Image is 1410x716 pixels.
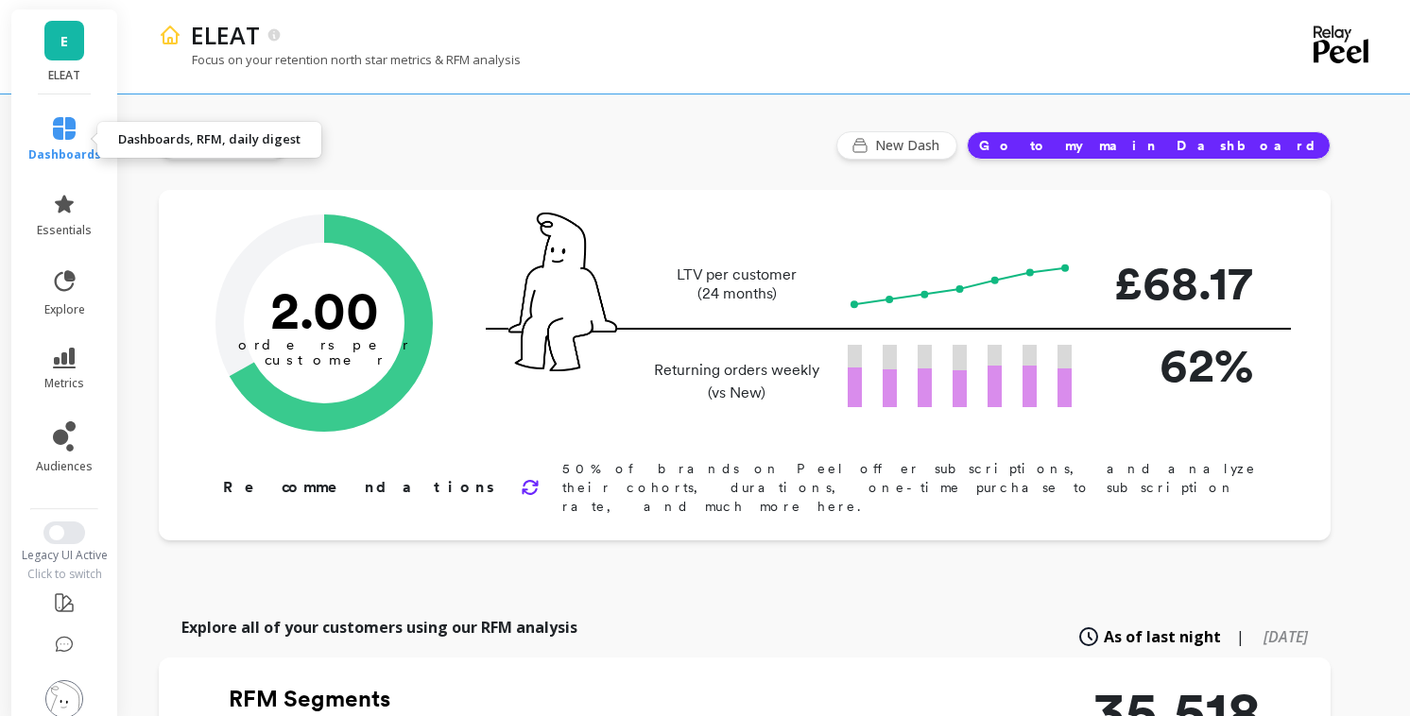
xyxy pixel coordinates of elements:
[836,131,957,160] button: New Dash
[9,567,120,582] div: Click to switch
[9,548,120,563] div: Legacy UI Active
[28,147,101,162] span: dashboards
[191,19,260,51] p: ELEAT
[43,521,85,544] button: Switch to New UI
[562,459,1270,516] p: 50% of brands on Peel offer subscriptions, and analyze their cohorts, durations, one-time purchas...
[648,265,825,303] p: LTV per customer (24 months)
[875,136,945,155] span: New Dash
[1264,626,1308,647] span: [DATE]
[265,351,385,368] tspan: customer
[238,336,410,353] tspan: orders per
[1104,625,1221,648] span: As of last night
[159,131,287,160] button: Finish Setup
[30,68,99,83] p: ELEAT
[195,136,275,155] span: Finish Setup
[223,476,498,499] p: Recommendations
[508,213,617,371] img: pal seatted on line
[44,302,85,317] span: explore
[44,376,84,391] span: metrics
[36,459,93,474] span: audiences
[648,359,825,404] p: Returning orders weekly (vs New)
[181,616,577,639] p: Explore all of your customers using our RFM analysis
[967,131,1331,160] button: Go to my main Dashboard
[37,223,92,238] span: essentials
[1236,625,1245,648] span: |
[1102,247,1253,318] p: £68.17
[159,51,521,68] p: Focus on your retention north star metrics & RFM analysis
[229,684,871,714] h2: RFM Segments
[270,279,379,341] text: 2.00
[60,30,68,52] span: E
[159,24,181,46] img: header icon
[1102,330,1253,401] p: 62%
